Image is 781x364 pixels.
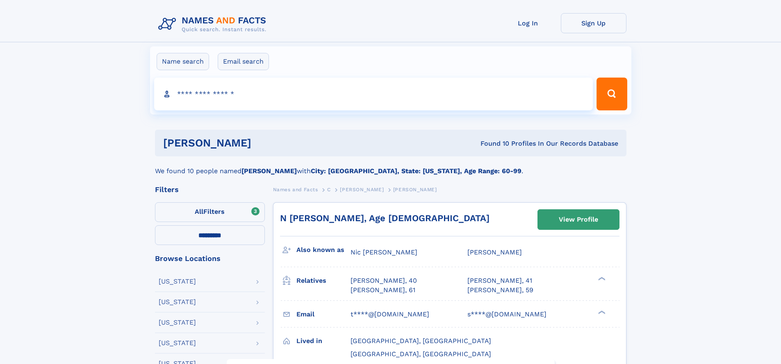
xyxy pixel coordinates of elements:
[393,187,437,192] span: [PERSON_NAME]
[273,184,318,195] a: Names and Facts
[154,78,593,110] input: search input
[596,309,606,315] div: ❯
[495,13,561,33] a: Log In
[296,274,351,288] h3: Relatives
[280,213,490,223] a: N [PERSON_NAME], Age [DEMOGRAPHIC_DATA]
[218,53,269,70] label: Email search
[163,138,366,148] h1: [PERSON_NAME]
[327,184,331,195] a: C
[351,350,491,358] span: [GEOGRAPHIC_DATA], [GEOGRAPHIC_DATA]
[155,202,265,222] label: Filters
[596,276,606,282] div: ❯
[561,13,626,33] a: Sign Up
[296,243,351,257] h3: Also known as
[366,139,618,148] div: Found 10 Profiles In Our Records Database
[155,156,626,176] div: We found 10 people named with .
[327,187,331,192] span: C
[559,210,598,229] div: View Profile
[467,286,533,295] a: [PERSON_NAME], 59
[538,210,619,229] a: View Profile
[159,299,196,305] div: [US_STATE]
[296,307,351,321] h3: Email
[351,276,417,285] a: [PERSON_NAME], 40
[155,13,273,35] img: Logo Names and Facts
[155,186,265,193] div: Filters
[467,248,522,256] span: [PERSON_NAME]
[241,167,297,175] b: [PERSON_NAME]
[340,187,384,192] span: [PERSON_NAME]
[195,208,203,215] span: All
[159,278,196,285] div: [US_STATE]
[351,248,417,256] span: Nic [PERSON_NAME]
[340,184,384,195] a: [PERSON_NAME]
[159,319,196,326] div: [US_STATE]
[351,337,491,345] span: [GEOGRAPHIC_DATA], [GEOGRAPHIC_DATA]
[159,340,196,346] div: [US_STATE]
[296,334,351,348] h3: Lived in
[351,286,415,295] a: [PERSON_NAME], 61
[155,255,265,262] div: Browse Locations
[311,167,521,175] b: City: [GEOGRAPHIC_DATA], State: [US_STATE], Age Range: 60-99
[157,53,209,70] label: Name search
[467,276,532,285] a: [PERSON_NAME], 41
[597,78,627,110] button: Search Button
